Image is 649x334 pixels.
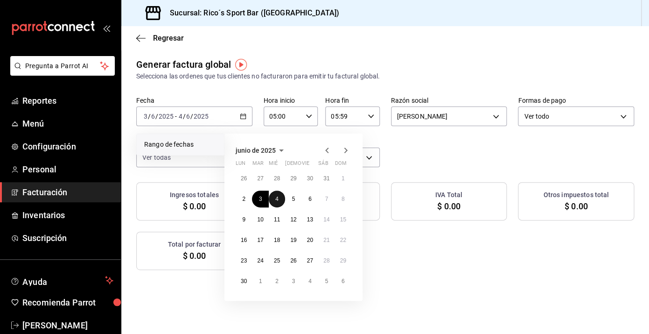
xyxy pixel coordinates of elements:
[182,200,206,213] span: $ 0.00
[318,273,335,290] button: 5 de julio de 2025
[22,275,101,286] span: Ayuda
[285,191,301,207] button: 5 de junio de 2025
[259,196,262,202] abbr: 3 de junio de 2025
[269,170,285,187] button: 28 de mayo de 2025
[257,237,263,243] abbr: 17 de junio de 2025
[307,237,313,243] abbr: 20 de junio de 2025
[318,211,335,228] button: 14 de junio de 2025
[190,113,193,120] span: /
[252,232,268,249] button: 17 de junio de 2025
[252,160,263,170] abbr: martes
[236,145,287,156] button: junio de 2025
[103,24,110,32] button: open_drawer_menu
[275,278,279,284] abbr: 2 de julio de 2025
[153,34,184,43] span: Regresar
[236,232,252,249] button: 16 de junio de 2025
[182,249,206,262] span: $ 0.00
[136,57,231,71] div: Generar factura global
[136,71,634,81] div: Selecciona las ordenes que tus clientes no facturaron para emitir tu factural global.
[252,273,268,290] button: 1 de julio de 2025
[302,232,318,249] button: 20 de junio de 2025
[236,211,252,228] button: 9 de junio de 2025
[290,175,296,182] abbr: 29 de mayo de 2025
[335,252,351,269] button: 29 de junio de 2025
[269,273,285,290] button: 2 de julio de 2025
[290,237,296,243] abbr: 19 de junio de 2025
[323,216,329,223] abbr: 14 de junio de 2025
[323,257,329,264] abbr: 28 de junio de 2025
[318,170,335,187] button: 31 de mayo de 2025
[285,211,301,228] button: 12 de junio de 2025
[285,252,301,269] button: 26 de junio de 2025
[285,160,340,170] abbr: jueves
[340,257,346,264] abbr: 29 de junio de 2025
[236,170,252,187] button: 26 de mayo de 2025
[340,216,346,223] abbr: 15 de junio de 2025
[144,140,216,149] span: Rango de fechas
[22,296,113,309] span: Recomienda Parrot
[285,170,301,187] button: 29 de mayo de 2025
[565,200,588,213] span: $ 0.00
[236,252,252,269] button: 23 de junio de 2025
[391,107,507,126] div: [PERSON_NAME]
[302,273,318,290] button: 4 de julio de 2025
[292,278,295,284] abbr: 3 de julio de 2025
[290,257,296,264] abbr: 26 de junio de 2025
[241,175,247,182] abbr: 26 de mayo de 2025
[182,113,185,120] span: /
[318,160,328,170] abbr: sábado
[22,209,113,221] span: Inventarios
[22,163,113,176] span: Personal
[274,257,280,264] abbr: 25 de junio de 2025
[335,160,347,170] abbr: domingo
[323,237,329,243] abbr: 21 de junio de 2025
[302,211,318,228] button: 13 de junio de 2025
[241,278,247,284] abbr: 30 de junio de 2025
[242,196,245,202] abbr: 2 de junio de 2025
[241,237,247,243] abbr: 16 de junio de 2025
[162,7,339,19] h3: Sucursal: Rico´s Sport Bar ([GEOGRAPHIC_DATA])
[275,196,279,202] abbr: 4 de junio de 2025
[302,191,318,207] button: 6 de junio de 2025
[259,278,262,284] abbr: 1 de julio de 2025
[142,153,171,162] span: Ver todas
[7,68,115,78] a: Pregunta a Parrot AI
[335,191,351,207] button: 8 de junio de 2025
[325,97,379,104] label: Hora fin
[290,216,296,223] abbr: 12 de junio de 2025
[143,113,148,120] input: --
[252,170,268,187] button: 27 de mayo de 2025
[186,113,190,120] input: --
[342,278,345,284] abbr: 6 de julio de 2025
[323,175,329,182] abbr: 31 de mayo de 2025
[25,61,100,71] span: Pregunta a Parrot AI
[518,97,634,104] label: Formas de pago
[178,113,182,120] input: --
[335,211,351,228] button: 15 de junio de 2025
[269,232,285,249] button: 18 de junio de 2025
[22,140,113,153] span: Configuración
[264,97,318,104] label: Hora inicio
[435,190,462,200] h3: IVA Total
[151,113,155,120] input: --
[302,252,318,269] button: 27 de junio de 2025
[302,170,318,187] button: 30 de mayo de 2025
[252,252,268,269] button: 24 de junio de 2025
[257,175,263,182] abbr: 27 de mayo de 2025
[22,232,113,244] span: Suscripción
[269,191,285,207] button: 4 de junio de 2025
[269,252,285,269] button: 25 de junio de 2025
[274,237,280,243] abbr: 18 de junio de 2025
[340,237,346,243] abbr: 22 de junio de 2025
[325,196,328,202] abbr: 7 de junio de 2025
[235,59,247,71] img: Tooltip marker
[155,113,158,120] span: /
[292,196,295,202] abbr: 5 de junio de 2025
[335,232,351,249] button: 22 de junio de 2025
[335,170,351,187] button: 1 de junio de 2025
[236,191,252,207] button: 2 de junio de 2025
[325,278,328,284] abbr: 5 de julio de 2025
[307,175,313,182] abbr: 30 de mayo de 2025
[285,232,301,249] button: 19 de junio de 2025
